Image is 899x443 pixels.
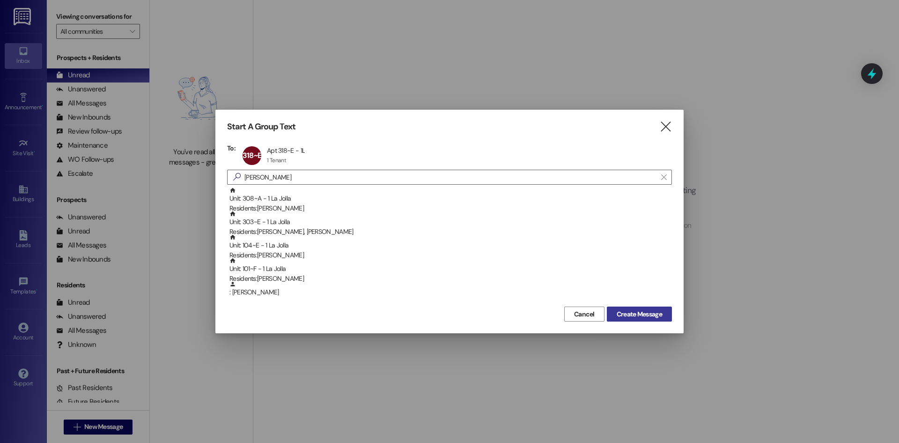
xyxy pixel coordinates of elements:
div: Unit: 104~E - 1 La Jolla [229,234,672,261]
div: Apt 318~E - 1L [267,146,305,155]
div: Residents: [PERSON_NAME] [229,274,672,284]
i:  [661,173,666,181]
div: : [PERSON_NAME] [227,281,672,304]
div: Unit: 303~E - 1 La Jolla [229,210,672,237]
div: : [PERSON_NAME] [229,281,672,297]
i:  [229,172,244,182]
button: Create Message [607,307,672,322]
span: Cancel [574,309,595,319]
div: Unit: 101~F - 1 La JollaResidents:[PERSON_NAME] [227,257,672,281]
button: Cancel [564,307,604,322]
div: Unit: 104~E - 1 La JollaResidents:[PERSON_NAME] [227,234,672,257]
h3: To: [227,144,236,152]
span: Create Message [617,309,662,319]
i:  [659,122,672,132]
div: Residents: [PERSON_NAME], [PERSON_NAME] [229,227,672,237]
h3: Start A Group Text [227,121,295,132]
div: Unit: 308~A - 1 La Jolla [229,187,672,214]
div: Residents: [PERSON_NAME] [229,203,672,213]
span: 318~E [243,150,261,160]
div: Unit: 303~E - 1 La JollaResidents:[PERSON_NAME], [PERSON_NAME] [227,210,672,234]
button: Clear text [656,170,671,184]
div: Unit: 101~F - 1 La Jolla [229,257,672,284]
input: Search for any contact or apartment [244,171,656,184]
div: 1 Tenant [267,157,286,164]
div: Unit: 308~A - 1 La JollaResidents:[PERSON_NAME] [227,187,672,210]
div: Residents: [PERSON_NAME] [229,250,672,260]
